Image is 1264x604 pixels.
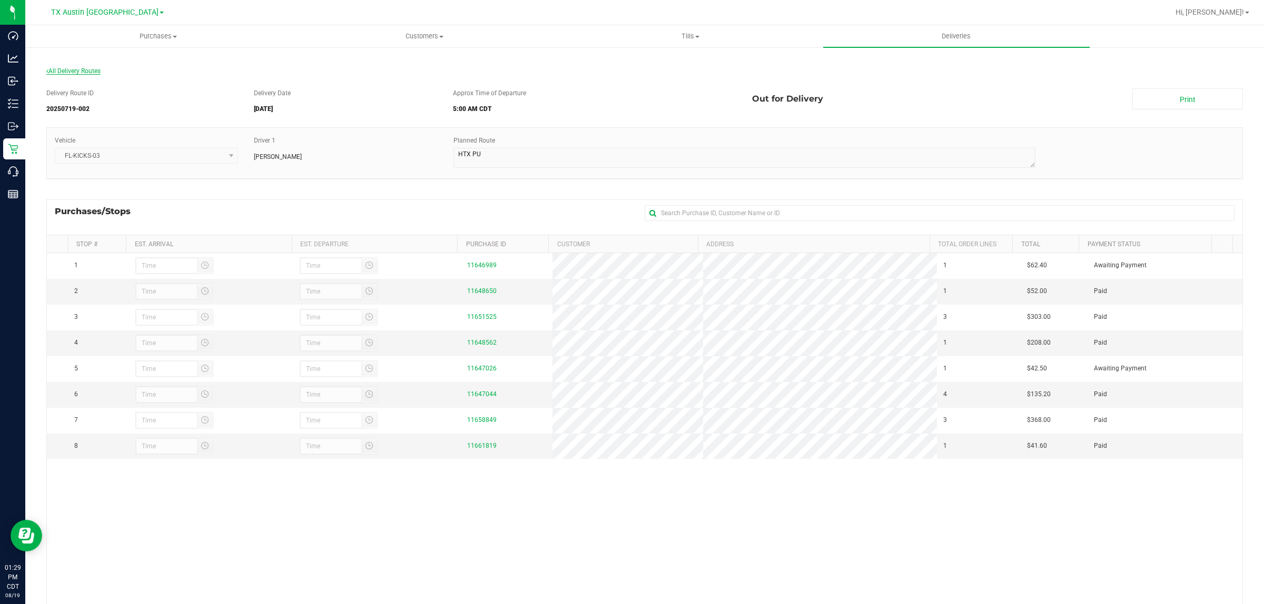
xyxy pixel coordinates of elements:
span: Awaiting Payment [1094,364,1147,374]
span: Paid [1094,441,1107,451]
span: $41.60 [1027,441,1047,451]
inline-svg: Inventory [8,98,18,109]
a: Purchase ID [466,240,506,248]
span: Out for Delivery [752,88,823,109]
a: 11647044 [467,390,497,398]
span: $42.50 [1027,364,1047,374]
th: Est. Departure [292,235,458,253]
span: 3 [943,415,947,425]
span: 1 [943,260,947,270]
span: 2 [74,286,78,296]
th: Customer [548,235,697,253]
inline-svg: Inbound [8,76,18,86]
label: Delivery Date [254,88,291,98]
span: 3 [943,312,947,322]
span: Purchases [26,32,291,41]
a: Print Manifest [1132,88,1243,109]
inline-svg: Retail [8,144,18,154]
a: Est. Arrival [135,240,173,248]
span: 8 [74,441,78,451]
a: Stop # [76,240,97,248]
span: Deliveries [927,32,985,41]
span: $208.00 [1027,338,1051,348]
span: 4 [74,338,78,348]
p: 01:29 PM CDT [5,563,21,591]
span: Tills [558,32,823,41]
span: Purchases/Stops [55,205,141,218]
span: $135.20 [1027,389,1051,399]
inline-svg: Analytics [8,53,18,64]
a: 11658849 [467,416,497,424]
span: 4 [943,389,947,399]
span: 1 [943,441,947,451]
a: 11647026 [467,365,497,372]
span: Customers [292,32,557,41]
inline-svg: Call Center [8,166,18,177]
label: Approx Time of Departure [453,88,526,98]
span: $368.00 [1027,415,1051,425]
span: Hi, [PERSON_NAME]! [1176,8,1244,16]
span: 7 [74,415,78,425]
iframe: Resource center [11,520,42,551]
span: $303.00 [1027,312,1051,322]
label: Driver 1 [254,136,275,145]
span: $62.40 [1027,260,1047,270]
a: Deliveries [823,25,1089,47]
h5: [DATE] [254,106,438,113]
span: 6 [74,389,78,399]
a: Total [1021,240,1040,248]
th: Address [698,235,930,253]
a: Tills [557,25,823,47]
a: Purchases [25,25,291,47]
label: Planned Route [453,136,495,145]
span: All Delivery Routes [46,67,101,75]
a: 11648650 [467,287,497,295]
a: 11651525 [467,313,497,320]
strong: 20250719-002 [46,105,90,113]
span: Paid [1094,415,1107,425]
span: Paid [1094,389,1107,399]
input: Search Purchase ID, Customer Name or ID [645,205,1235,221]
inline-svg: Dashboard [8,31,18,41]
a: 11661819 [467,442,497,449]
span: Paid [1094,338,1107,348]
inline-svg: Outbound [8,121,18,132]
span: 3 [74,312,78,322]
span: 5 [74,364,78,374]
h5: 5:00 AM CDT [453,106,736,113]
span: Paid [1094,286,1107,296]
span: [PERSON_NAME] [254,152,302,162]
span: 1 [943,338,947,348]
span: TX Austin [GEOGRAPHIC_DATA] [51,8,159,17]
inline-svg: Reports [8,189,18,199]
a: Payment Status [1088,240,1140,248]
a: 11648562 [467,339,497,346]
span: 1 [943,286,947,296]
a: Customers [291,25,557,47]
p: 08/19 [5,591,21,599]
th: Total Order Lines [930,235,1012,253]
span: Awaiting Payment [1094,260,1147,270]
label: Vehicle [55,136,75,145]
span: 1 [943,364,947,374]
span: $52.00 [1027,286,1047,296]
label: Delivery Route ID [46,88,94,98]
a: 11646989 [467,261,497,269]
span: 1 [74,260,78,270]
span: Paid [1094,312,1107,322]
